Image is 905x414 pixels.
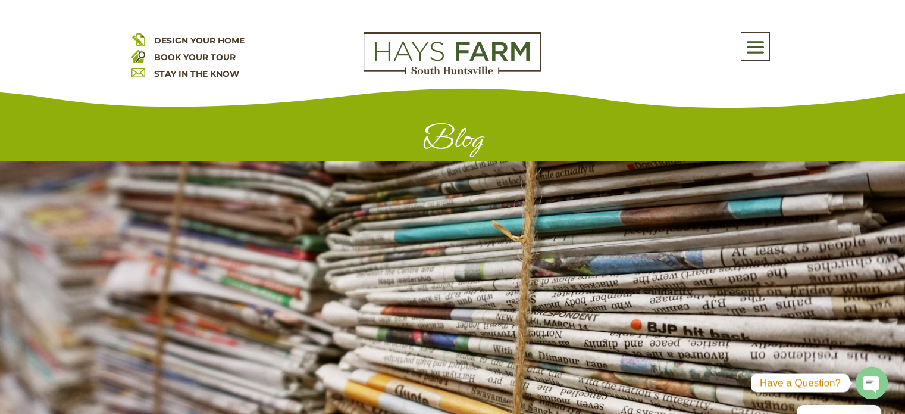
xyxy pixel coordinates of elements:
h1: Blog [131,120,774,161]
a: hays farm homes huntsville development [364,67,541,77]
img: Logo [364,32,541,75]
a: BOOK YOUR TOUR [154,52,236,63]
img: book your home tour [131,49,145,63]
a: STAY IN THE KNOW [154,69,239,79]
